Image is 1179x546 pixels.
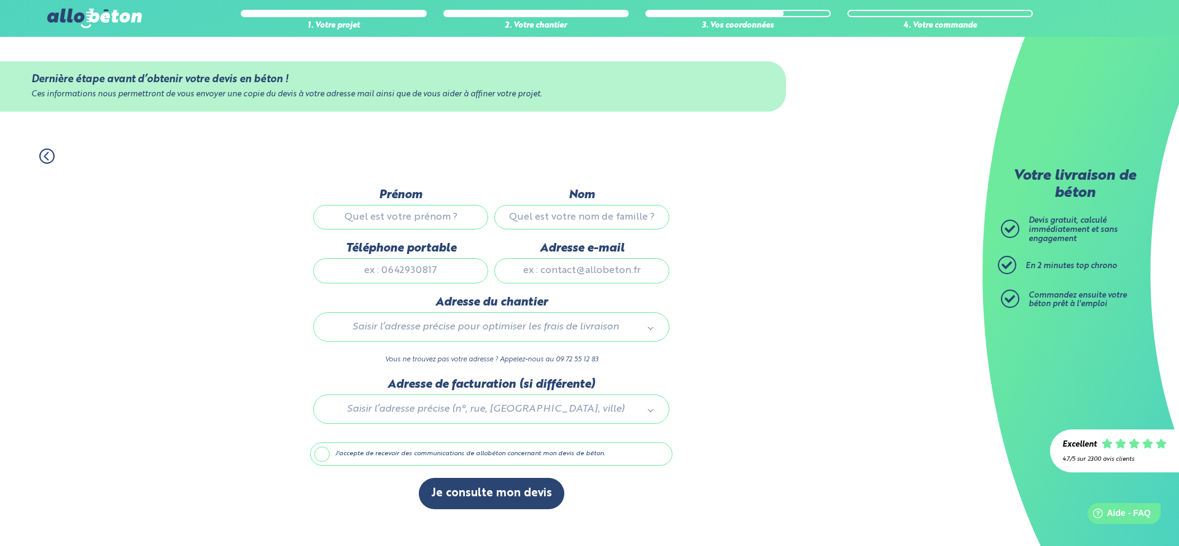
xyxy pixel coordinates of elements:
[241,21,426,31] div: 1. Votre projet
[313,296,669,309] label: Adresse du chantier
[313,205,488,229] input: Quel est votre prénom ?
[1062,440,1097,450] div: Excellent
[494,188,669,202] label: Nom
[1062,456,1167,463] div: 4.7/5 sur 2300 avis clients
[326,319,656,335] a: Saisir l’adresse précise pour optimiser les frais de livraison
[494,242,669,255] label: Adresse e-mail
[1004,168,1145,202] p: Votre livraison de béton
[443,21,629,31] div: 2. Votre chantier
[313,258,488,283] input: ex : 0642930817
[645,21,831,31] div: 3. Vos coordonnées
[313,188,488,202] label: Prénom
[31,90,755,99] div: Ces informations nous permettront de vous envoyer une copie du devis à votre adresse mail ainsi q...
[494,258,669,283] input: ex : contact@allobeton.fr
[1025,262,1117,270] span: En 2 minutes top chrono
[47,9,142,28] img: allobéton
[310,442,672,466] label: J'accepte de recevoir des communications de allobéton concernant mon devis de béton.
[31,74,755,85] div: Dernière étape avant d’obtenir votre devis en béton !
[313,354,669,366] p: Vous ne trouvez pas votre adresse ? Appelez-nous au 09 72 55 12 83
[1070,498,1165,533] iframe: Help widget launcher
[331,319,640,335] span: Saisir l’adresse précise pour optimiser les frais de livraison
[1029,217,1118,242] span: Devis gratuit, calculé immédiatement et sans engagement
[419,478,564,509] button: Je consulte mon devis
[847,21,1033,31] div: 4. Votre commande
[494,205,669,229] input: Quel est votre nom de famille ?
[313,242,488,255] label: Téléphone portable
[1029,291,1127,309] span: Commandez ensuite votre béton prêt à l'emploi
